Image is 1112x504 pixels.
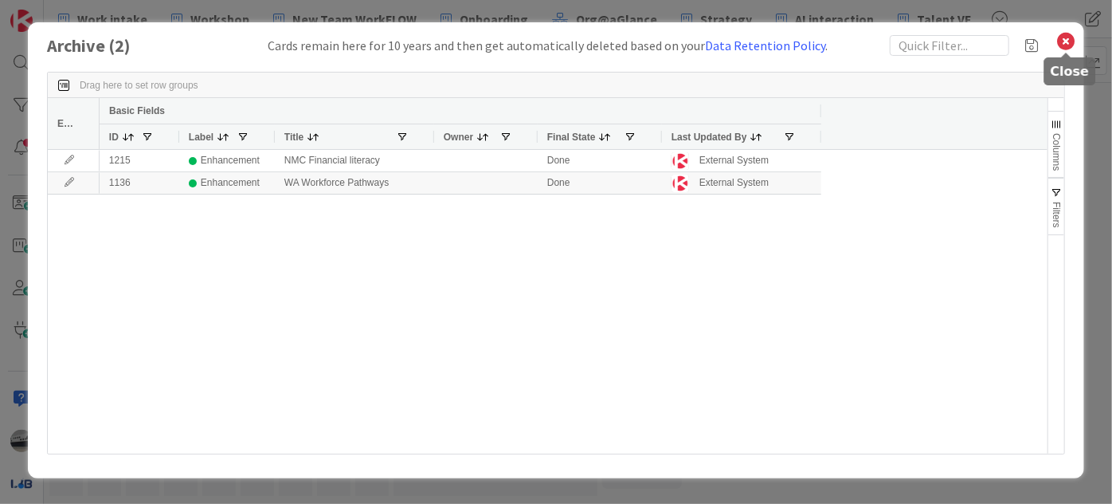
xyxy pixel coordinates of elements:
span: Label [189,132,213,143]
div: Cards remain here for 10 years and then get automatically deleted based on your . [268,36,828,55]
div: Enhancement [201,173,260,193]
div: Done [538,150,662,171]
div: Row Groups [80,80,198,91]
div: 1136 [100,172,179,194]
span: Title [284,132,303,143]
span: Columns [1051,133,1062,171]
span: Last Updated By [672,132,747,143]
span: Basic Fields [109,105,165,116]
span: Owner [444,132,473,143]
span: Edit [57,118,74,129]
img: ES [672,175,689,192]
div: Enhancement [201,151,260,171]
input: Quick Filter... [890,35,1009,56]
div: NMC Financial literacy [275,150,434,171]
div: Done [538,172,662,194]
span: Final State [547,132,596,143]
img: ES [672,152,689,170]
div: WA Workforce Pathways [275,172,434,194]
h1: Archive ( 2 ) [47,36,206,56]
span: ID [109,132,119,143]
h5: Close [1051,64,1090,79]
a: Data Retention Policy [706,37,826,53]
div: 1215 [100,150,179,171]
span: Filters [1051,202,1062,228]
span: Drag here to set row groups [80,80,198,91]
div: External System [699,151,769,171]
div: External System [699,173,769,193]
